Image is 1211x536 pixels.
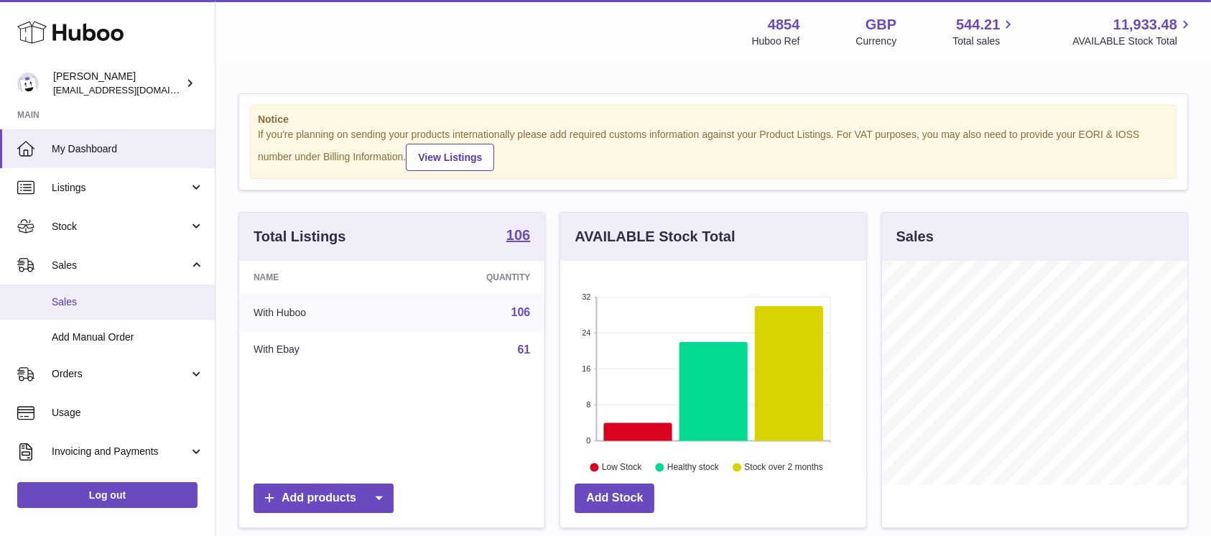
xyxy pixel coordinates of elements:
a: 106 [506,228,530,245]
text: 16 [583,364,591,373]
text: 32 [583,292,591,301]
span: Total sales [952,34,1016,48]
span: Sales [52,295,204,309]
span: [EMAIL_ADDRESS][DOMAIN_NAME] [53,84,211,96]
span: Listings [52,181,189,195]
h3: AVAILABLE Stock Total [575,227,735,246]
strong: GBP [866,15,896,34]
a: 11,933.48 AVAILABLE Stock Total [1072,15,1194,48]
span: AVAILABLE Stock Total [1072,34,1194,48]
div: If you're planning on sending your products internationally please add required customs informati... [258,128,1169,171]
text: 0 [587,436,591,445]
span: My Dashboard [52,142,204,156]
span: 11,933.48 [1113,15,1177,34]
text: Healthy stock [667,462,720,472]
span: Orders [52,367,189,381]
h3: Sales [896,227,934,246]
a: Add products [254,484,394,513]
a: 544.21 Total sales [952,15,1016,48]
img: jimleo21@yahoo.gr [17,73,39,94]
text: 24 [583,328,591,337]
th: Quantity [400,261,544,294]
text: Low Stock [602,462,642,472]
span: Sales [52,259,189,272]
a: 61 [518,343,531,356]
span: Usage [52,406,204,420]
div: Currency [856,34,897,48]
a: View Listings [406,144,494,171]
div: Huboo Ref [752,34,800,48]
a: 106 [511,306,531,318]
a: Log out [17,482,198,508]
span: Add Manual Order [52,331,204,344]
strong: 4854 [768,15,800,34]
strong: 106 [506,228,530,242]
h3: Total Listings [254,227,346,246]
span: Stock [52,220,189,234]
text: Stock over 2 months [745,462,823,472]
div: [PERSON_NAME] [53,70,182,97]
span: 544.21 [956,15,1000,34]
th: Name [239,261,400,294]
span: Invoicing and Payments [52,445,189,458]
text: 8 [587,400,591,409]
td: With Ebay [239,331,400,369]
strong: Notice [258,113,1169,126]
a: Add Stock [575,484,654,513]
td: With Huboo [239,294,400,331]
